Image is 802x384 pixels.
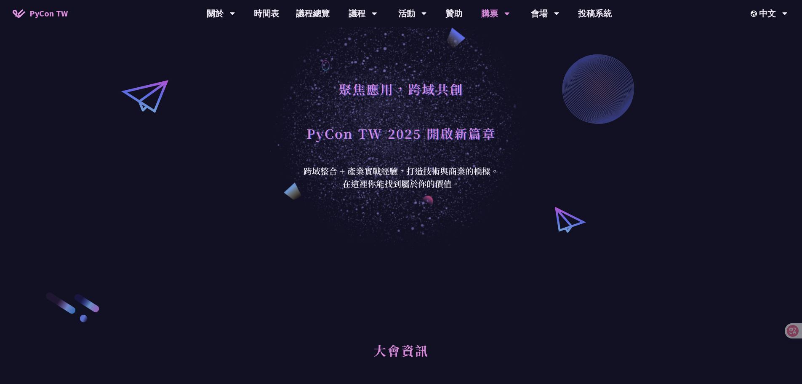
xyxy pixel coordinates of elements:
h1: 聚焦應用，跨域共創 [338,76,464,102]
a: PyCon TW [4,3,76,24]
h1: PyCon TW 2025 開啟新篇章 [306,121,496,146]
div: 跨域整合 + 產業實戰經驗，打造技術與商業的橋樑。 在這裡你能找到屬於你的價值。 [298,165,504,190]
h2: 大會資訊 [136,333,666,380]
img: Locale Icon [751,11,759,17]
span: PyCon TW [29,7,68,20]
img: Home icon of PyCon TW 2025 [13,9,25,18]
